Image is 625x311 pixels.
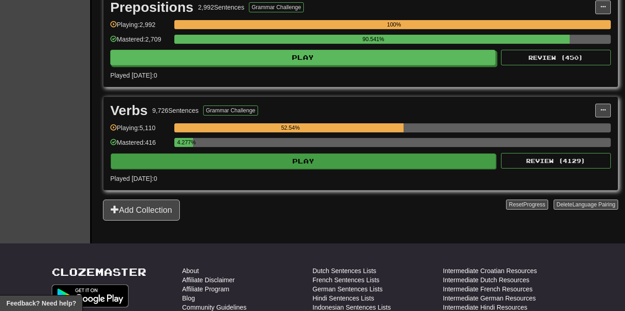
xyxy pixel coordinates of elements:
[177,123,404,132] div: 52.54%
[312,294,374,303] a: Hindi Sentences Lists
[312,266,376,275] a: Dutch Sentences Lists
[249,2,304,12] button: Grammar Challenge
[110,50,496,65] button: Play
[198,3,244,12] div: 2,992 Sentences
[110,20,170,35] div: Playing: 2,992
[103,200,180,221] button: Add Collection
[182,266,199,275] a: About
[443,285,533,294] a: Intermediate French Resources
[443,275,529,285] a: Intermediate Dutch Resources
[501,50,611,65] button: Review (450)
[52,285,129,307] img: Get it on Google Play
[312,285,383,294] a: German Sentences Lists
[110,0,194,14] div: Prepositions
[177,138,193,147] div: 4.277%
[572,201,615,208] span: Language Pairing
[554,200,618,210] button: DeleteLanguage Pairing
[443,294,536,303] a: Intermediate German Resources
[6,299,76,308] span: Open feedback widget
[110,175,157,182] span: Played [DATE]: 0
[110,35,170,50] div: Mastered: 2,709
[152,106,199,115] div: 9,726 Sentences
[110,123,170,138] div: Playing: 5,110
[523,201,545,208] span: Progress
[203,105,258,116] button: Grammar Challenge
[52,266,146,278] a: Clozemaster
[110,138,170,153] div: Mastered: 416
[506,200,548,210] button: ResetProgress
[110,72,157,79] span: Played [DATE]: 0
[182,275,235,285] a: Affiliate Disclaimer
[177,35,570,44] div: 90.541%
[312,275,379,285] a: French Sentences Lists
[182,294,195,303] a: Blog
[111,153,496,169] button: Play
[182,285,229,294] a: Affiliate Program
[110,104,148,117] div: Verbs
[501,153,611,169] button: Review (4129)
[443,266,537,275] a: Intermediate Croatian Resources
[177,20,611,29] div: 100%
